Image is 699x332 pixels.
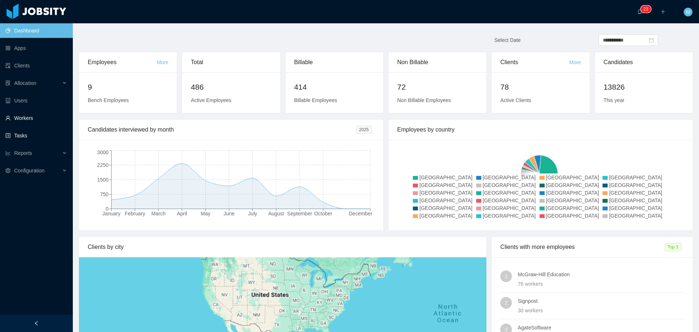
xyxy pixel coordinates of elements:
sup: 23 [640,5,651,13]
span: [GEOGRAPHIC_DATA] [483,190,536,196]
div: Clients by city [88,237,478,257]
h2: 72 [397,81,478,93]
i: icon: line-chart [5,151,11,156]
span: [GEOGRAPHIC_DATA] [546,175,599,180]
p: 3 [646,5,648,13]
tspan: 2250 [97,162,108,168]
i: icon: calendar [649,38,654,43]
i: icon: setting [5,168,11,173]
h4: AgateSoftware [518,324,684,332]
div: Candidates [604,52,684,73]
tspan: March [151,211,166,216]
span: Top 3 [665,243,681,251]
span: [GEOGRAPHIC_DATA] [419,198,473,203]
a: More [569,59,581,65]
tspan: September [287,211,312,216]
span: Configuration [14,168,44,173]
tspan: December [349,211,372,216]
div: Employees by country [397,120,684,140]
span: [GEOGRAPHIC_DATA] [419,175,473,180]
span: 2 [505,297,508,309]
div: Non Billable [397,52,478,73]
tspan: 3000 [97,149,108,155]
tspan: 1500 [97,177,108,183]
a: icon: userWorkers [5,111,67,125]
div: Clients with more employees [500,237,664,257]
span: Active Employees [191,97,231,103]
i: icon: solution [5,81,11,86]
h2: 9 [88,81,168,93]
span: [GEOGRAPHIC_DATA] [483,205,536,211]
i: icon: plus [660,9,666,14]
span: Non Billable Employees [397,97,451,103]
span: [GEOGRAPHIC_DATA] [483,182,536,188]
a: icon: profileTasks [5,128,67,143]
tspan: 750 [100,191,109,197]
span: [GEOGRAPHIC_DATA] [546,190,599,196]
div: Billable [294,52,375,73]
span: [GEOGRAPHIC_DATA] [546,182,599,188]
span: Select Date [494,37,521,43]
h2: 486 [191,81,271,93]
span: [GEOGRAPHIC_DATA] [483,213,536,219]
tspan: January [102,211,121,216]
span: Active Clients [500,97,531,103]
tspan: May [201,211,210,216]
span: [GEOGRAPHIC_DATA] [419,213,473,219]
span: [GEOGRAPHIC_DATA] [483,198,536,203]
div: Clients [500,52,569,73]
a: icon: auditClients [5,58,67,73]
tspan: 0 [106,206,108,212]
span: Billable Employees [294,97,337,103]
span: [GEOGRAPHIC_DATA] [483,175,536,180]
a: More [157,59,168,65]
i: icon: bell [637,9,642,14]
span: 1 [505,270,508,282]
div: Employees [88,52,157,73]
span: [GEOGRAPHIC_DATA] [609,198,662,203]
span: 2025 [356,126,372,134]
tspan: April [177,211,187,216]
span: [GEOGRAPHIC_DATA] [609,213,662,219]
div: Total [191,52,271,73]
h4: Signpost [518,297,684,305]
a: icon: robotUsers [5,93,67,108]
span: M [686,8,690,16]
span: [GEOGRAPHIC_DATA] [419,182,473,188]
tspan: October [314,211,332,216]
h2: 78 [500,81,581,93]
span: This year [604,97,625,103]
span: [GEOGRAPHIC_DATA] [609,175,662,180]
span: Bench Employees [88,97,129,103]
div: Candidates interviewed by month [88,120,356,140]
div: 30 workers [518,306,684,315]
tspan: June [224,211,235,216]
tspan: February [125,211,145,216]
tspan: July [248,211,257,216]
span: [GEOGRAPHIC_DATA] [546,205,599,211]
span: [GEOGRAPHIC_DATA] [609,190,662,196]
h2: 13826 [604,81,684,93]
span: [GEOGRAPHIC_DATA] [546,213,599,219]
a: icon: pie-chartDashboard [5,23,67,38]
tspan: August [268,211,284,216]
span: Reports [14,150,32,156]
h4: McGraw-Hill Education [518,270,684,278]
span: [GEOGRAPHIC_DATA] [546,198,599,203]
a: icon: appstoreApps [5,41,67,55]
h2: 414 [294,81,375,93]
span: [GEOGRAPHIC_DATA] [419,205,473,211]
div: 76 workers [518,280,684,288]
p: 2 [643,5,646,13]
span: [GEOGRAPHIC_DATA] [609,182,662,188]
span: [GEOGRAPHIC_DATA] [419,190,473,196]
span: Allocation [14,80,36,86]
span: [GEOGRAPHIC_DATA] [609,205,662,211]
